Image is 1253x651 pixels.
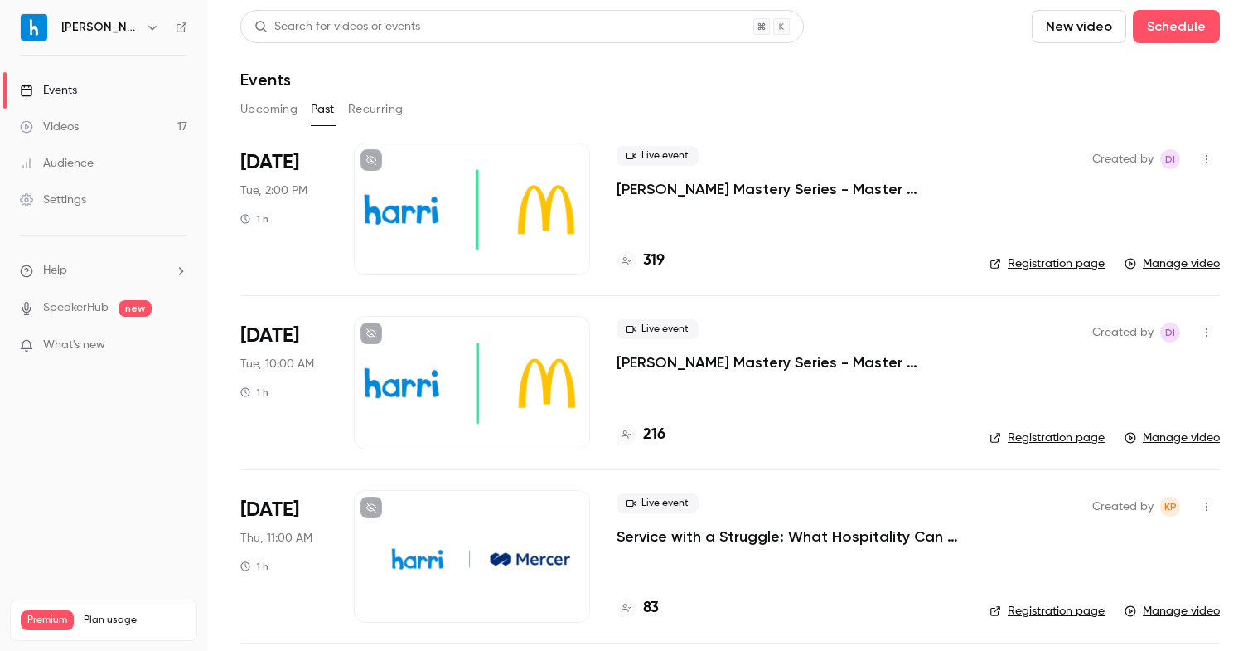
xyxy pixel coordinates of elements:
[1032,10,1126,43] button: New video
[240,143,327,275] div: Sep 23 Tue, 2:00 PM (America/New York)
[617,250,665,272] a: 319
[1092,323,1154,343] span: Created by
[240,356,314,372] span: Tue, 10:00 AM
[20,82,77,99] div: Events
[240,182,307,199] span: Tue, 2:00 PM
[240,212,268,226] div: 1 h
[240,497,299,523] span: [DATE]
[240,316,327,449] div: Sep 23 Tue, 10:00 AM (America/New York)
[1160,497,1180,517] span: Kate Price
[240,490,327,623] div: Sep 4 Thu, 11:00 AM (America/New York)
[617,424,665,446] a: 216
[1165,149,1175,169] span: DI
[617,179,963,199] a: [PERSON_NAME] Mastery Series - Master Timekeeping & Payroll in Harri_September Session 2
[617,146,699,166] span: Live event
[1160,149,1180,169] span: Dennis Ivanov
[617,493,699,513] span: Live event
[240,530,312,547] span: Thu, 11:00 AM
[989,430,1105,446] a: Registration page
[167,338,187,353] iframe: Noticeable Trigger
[254,18,420,36] div: Search for videos or events
[1125,430,1220,446] a: Manage video
[643,424,665,446] h4: 216
[43,262,67,279] span: Help
[1164,497,1177,517] span: KP
[1160,323,1180,343] span: Dennis Ivanov
[1092,497,1154,517] span: Created by
[43,299,109,317] a: SpeakerHub
[617,597,659,619] a: 83
[1165,323,1175,343] span: DI
[643,250,665,272] h4: 319
[119,300,152,317] span: new
[240,70,291,90] h1: Events
[240,323,299,349] span: [DATE]
[617,319,699,339] span: Live event
[617,527,963,547] a: Service with a Struggle: What Hospitality Can Teach Us About Supporting Frontline Teams
[21,610,74,630] span: Premium
[20,155,94,172] div: Audience
[61,19,139,36] h6: [PERSON_NAME]
[617,352,963,372] a: [PERSON_NAME] Mastery Series - Master Timekeeping & Payroll in Harri_September Session 1
[989,255,1105,272] a: Registration page
[20,192,86,208] div: Settings
[43,337,105,354] span: What's new
[1133,10,1220,43] button: Schedule
[21,14,47,41] img: Harri
[989,603,1105,619] a: Registration page
[240,560,268,573] div: 1 h
[1125,603,1220,619] a: Manage video
[84,614,186,627] span: Plan usage
[643,597,659,619] h4: 83
[240,96,298,123] button: Upcoming
[20,262,187,279] li: help-dropdown-opener
[1125,255,1220,272] a: Manage video
[348,96,404,123] button: Recurring
[240,386,268,399] div: 1 h
[240,149,299,176] span: [DATE]
[20,119,79,135] div: Videos
[1092,149,1154,169] span: Created by
[311,96,335,123] button: Past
